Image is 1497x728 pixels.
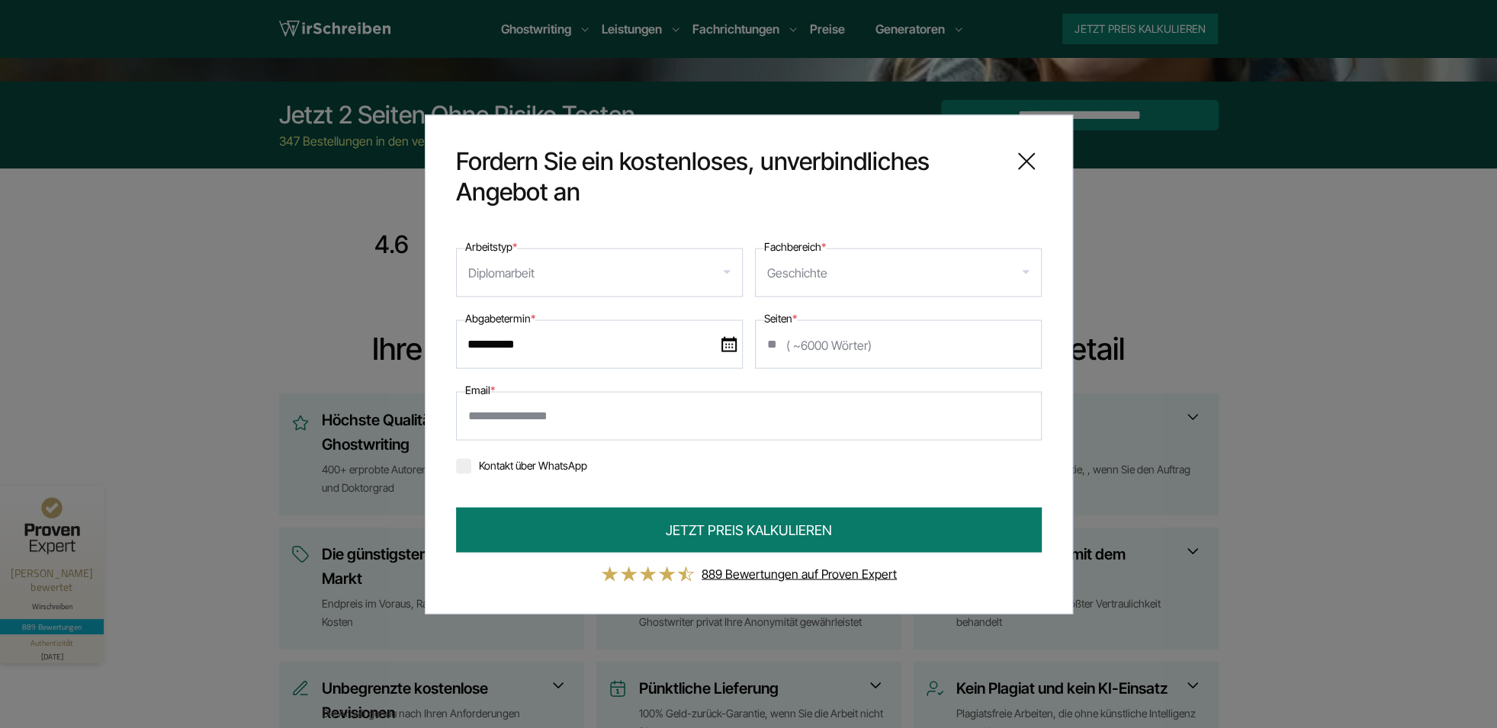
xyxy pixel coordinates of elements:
[465,309,535,327] label: Abgabetermin
[666,519,832,540] span: JETZT PREIS KALKULIEREN
[767,260,827,284] div: Geschichte
[721,336,737,351] img: date
[465,380,495,399] label: Email
[456,507,1042,552] button: JETZT PREIS KALKULIEREN
[456,146,999,207] span: Fordern Sie ein kostenloses, unverbindliches Angebot an
[465,237,517,255] label: Arbeitstyp
[456,458,587,471] label: Kontakt über WhatsApp
[456,319,743,368] input: date
[764,309,797,327] label: Seiten
[468,260,535,284] div: Diplomarbeit
[702,566,897,581] a: 889 Bewertungen auf Proven Expert
[764,237,826,255] label: Fachbereich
